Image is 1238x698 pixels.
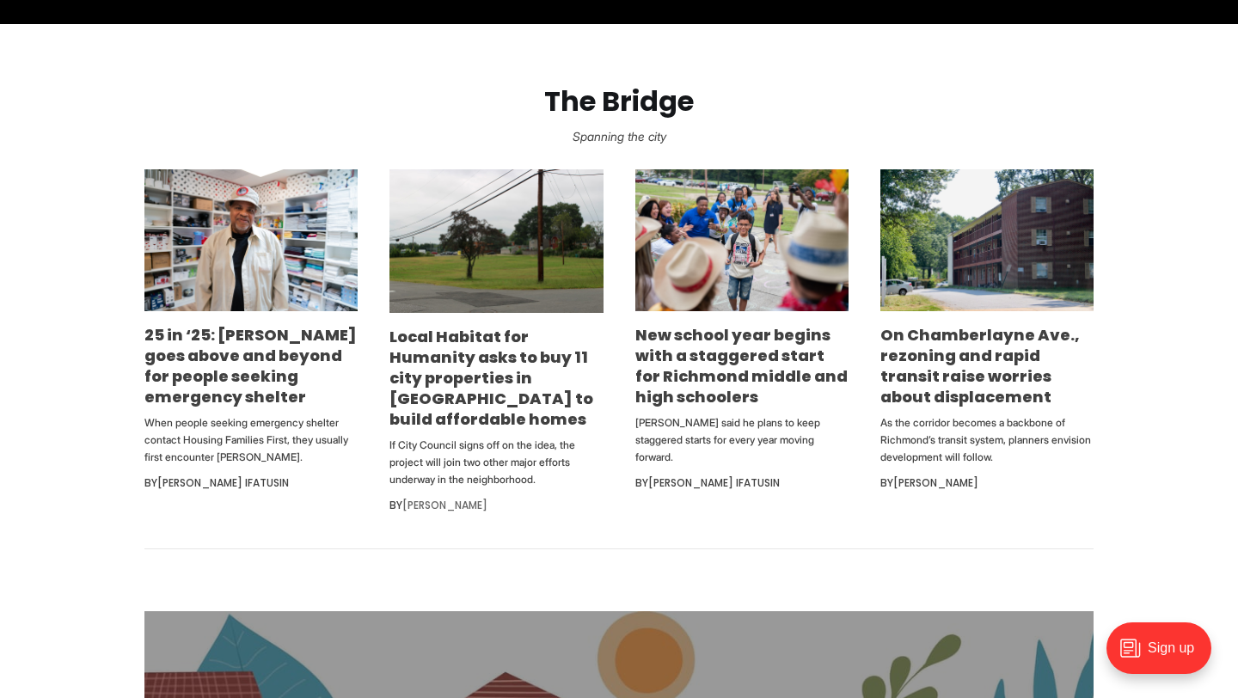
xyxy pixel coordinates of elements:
[880,324,1080,407] a: On Chamberlayne Ave., rezoning and rapid transit raise worries about displacement
[28,86,1210,118] h2: The Bridge
[880,169,1094,311] img: On Chamberlayne Ave., rezoning and rapid transit raise worries about displacement
[144,414,358,466] p: When people seeking emergency shelter contact Housing Families First, they usually first encounte...
[635,473,849,493] div: By
[157,475,289,490] a: [PERSON_NAME] Ifatusin
[635,324,848,407] a: New school year begins with a staggered start for Richmond middle and high schoolers
[144,324,357,407] a: 25 in ‘25: [PERSON_NAME] goes above and beyond for people seeking emergency shelter
[402,498,487,512] a: [PERSON_NAME]
[893,475,978,490] a: [PERSON_NAME]
[880,473,1094,493] div: By
[648,475,780,490] a: [PERSON_NAME] Ifatusin
[389,437,603,488] p: If City Council signs off on the idea, the project will join two other major efforts underway in ...
[880,414,1094,466] p: As the corridor becomes a backbone of Richmond’s transit system, planners envision development wi...
[389,169,603,313] img: Local Habitat for Humanity asks to buy 11 city properties in Northside to build affordable homes
[144,169,358,312] img: 25 in ‘25: Rodney Hopkins goes above and beyond for people seeking emergency shelter
[1092,614,1238,698] iframe: portal-trigger
[635,169,849,312] img: New school year begins with a staggered start for Richmond middle and high schoolers
[389,326,593,430] a: Local Habitat for Humanity asks to buy 11 city properties in [GEOGRAPHIC_DATA] to build affordabl...
[635,414,849,466] p: [PERSON_NAME] said he plans to keep staggered starts for every year moving forward.
[28,125,1210,149] p: Spanning the city
[389,495,603,516] div: By
[144,473,358,493] div: By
